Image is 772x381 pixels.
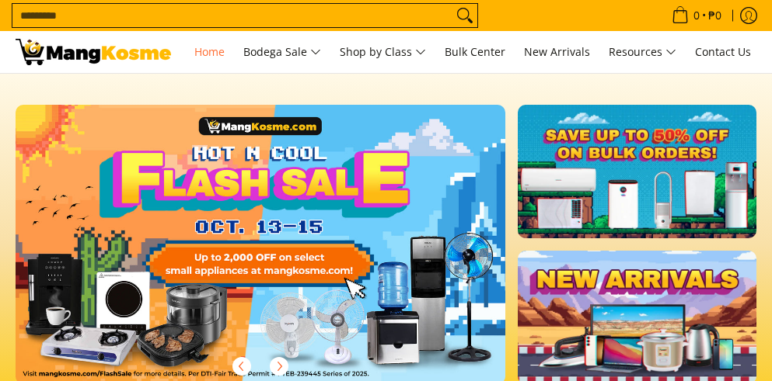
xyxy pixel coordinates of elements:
[187,31,232,73] a: Home
[452,4,477,27] button: Search
[667,7,726,24] span: •
[437,31,513,73] a: Bulk Center
[695,44,751,59] span: Contact Us
[609,43,676,62] span: Resources
[706,10,724,21] span: ₱0
[187,31,759,73] nav: Main Menu
[332,31,434,73] a: Shop by Class
[601,31,684,73] a: Resources
[691,10,702,21] span: 0
[194,44,225,59] span: Home
[524,44,590,59] span: New Arrivals
[16,39,171,65] img: Mang Kosme: Your Home Appliances Warehouse Sale Partner!
[687,31,759,73] a: Contact Us
[243,43,321,62] span: Bodega Sale
[236,31,329,73] a: Bodega Sale
[340,43,426,62] span: Shop by Class
[516,31,598,73] a: New Arrivals
[445,44,505,59] span: Bulk Center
